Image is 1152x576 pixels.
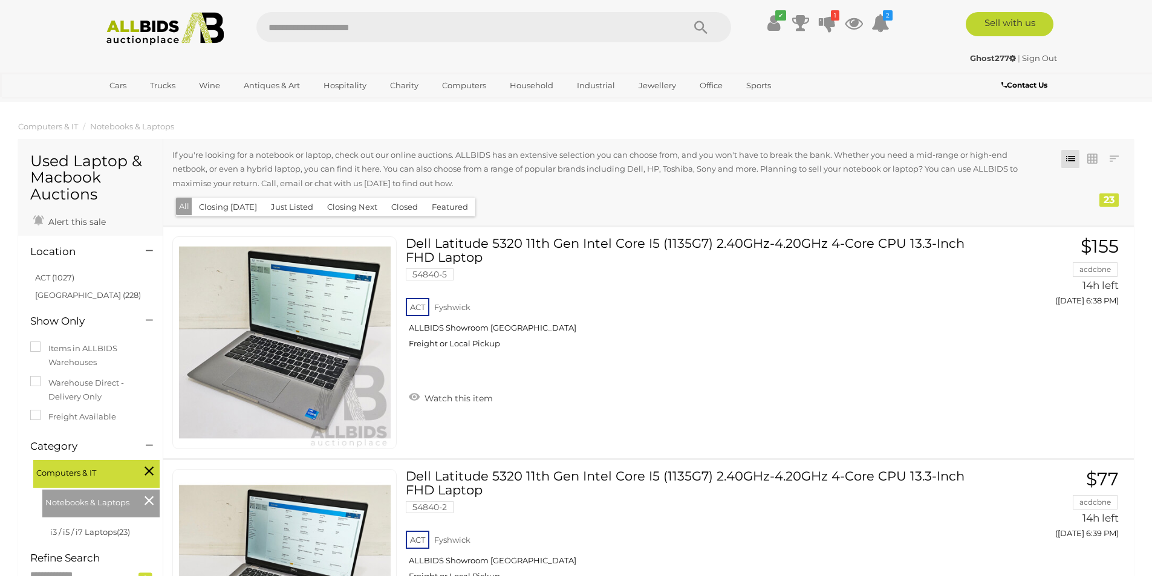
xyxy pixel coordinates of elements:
b: Contact Us [1001,80,1047,89]
button: Featured [425,198,475,216]
a: i3 / i5 / i7 Laptops(23) [50,527,130,537]
a: Charity [382,76,426,95]
a: Alert this sale [30,212,109,230]
span: (23) [117,527,130,537]
h1: Used Laptop & Macbook Auctions [30,153,151,203]
button: Closing [DATE] [192,198,264,216]
a: $155 acdcbne 14h left ([DATE] 6:38 PM) [981,236,1122,312]
a: [GEOGRAPHIC_DATA] [102,95,203,115]
a: Household [502,76,561,95]
div: If you're looking for a notebook or laptop, check out our online auctions. ALLBIDS has an extensi... [172,148,1046,193]
span: Computers & IT [36,463,127,480]
a: Industrial [569,76,623,95]
label: Freight Available [30,410,116,424]
button: Search [671,12,731,42]
a: Wine [191,76,228,95]
h4: Location [30,246,128,257]
a: Sign Out [1022,53,1057,63]
label: Warehouse Direct - Delivery Only [30,376,151,404]
a: ✔ [765,12,783,34]
a: Trucks [142,76,183,95]
a: Watch this item [406,388,496,406]
span: Alert this sale [45,216,106,227]
span: $77 [1086,468,1119,490]
a: Office [692,76,731,95]
img: 54840-5a.jpg [179,237,391,448]
a: $77 acdcbne 14h left ([DATE] 6:39 PM) [981,469,1122,545]
a: Antiques & Art [236,76,308,95]
a: 2 [871,12,890,34]
a: [GEOGRAPHIC_DATA] (228) [35,290,141,300]
h4: Category [30,441,128,452]
a: Sell with us [966,12,1053,36]
button: All [176,198,192,215]
a: Computers & IT [18,121,78,131]
a: Computers [434,76,494,95]
a: Dell Latitude 5320 11th Gen Intel Core I5 (1135G7) 2.40GHz-4.20GHz 4-Core CPU 13.3-Inch FHD Lapto... [415,236,963,358]
label: Items in ALLBIDS Warehouses [30,341,151,370]
a: ACT (1027) [35,273,74,282]
a: 1 [818,12,836,34]
button: Closing Next [320,198,385,216]
button: Just Listed [264,198,321,216]
strong: Ghost277 [970,53,1016,63]
a: Cars [102,76,134,95]
h4: Show Only [30,316,128,327]
a: Jewellery [631,76,684,95]
a: Hospitality [316,76,374,95]
a: Sports [738,76,779,95]
img: Allbids.com.au [100,12,231,45]
h4: Refine Search [30,552,160,564]
a: Ghost277 [970,53,1018,63]
button: Closed [384,198,425,216]
i: 1 [831,10,839,21]
i: ✔ [775,10,786,21]
span: Watch this item [421,393,493,404]
span: $155 [1081,235,1119,257]
span: | [1018,53,1020,63]
a: Notebooks & Laptops [90,121,174,131]
a: Contact Us [1001,79,1050,92]
div: 23 [1099,193,1119,207]
span: Notebooks & Laptops [45,493,136,510]
i: 2 [883,10,893,21]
